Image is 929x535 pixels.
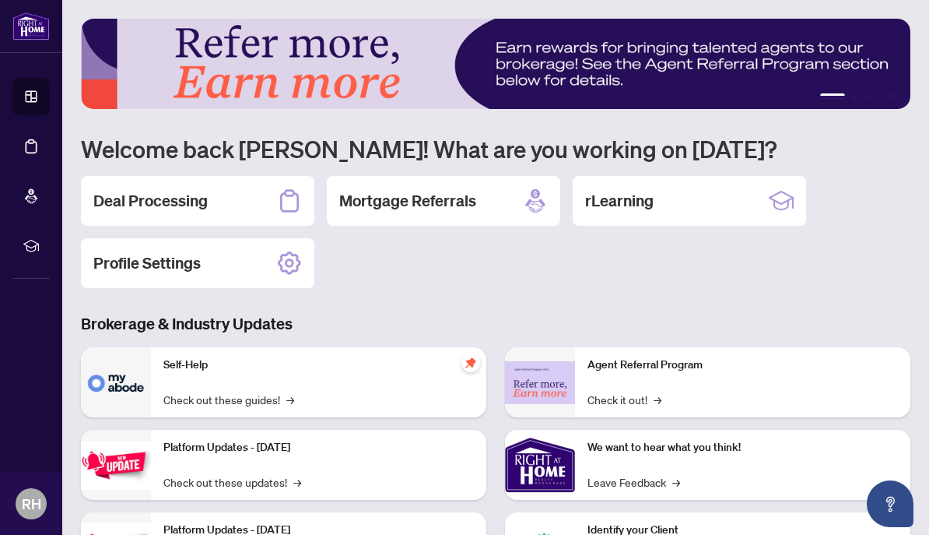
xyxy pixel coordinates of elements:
p: Platform Updates - [DATE] [163,439,474,456]
h2: Profile Settings [93,252,201,274]
a: Check it out!→ [587,391,661,408]
h3: Brokerage & Industry Updates [81,313,910,335]
img: logo [12,12,50,40]
p: Agent Referral Program [587,357,898,374]
img: Self-Help [81,347,151,417]
h1: Welcome back [PERSON_NAME]! What are you working on [DATE]? [81,134,910,164]
button: 3 [864,93,870,100]
span: → [654,391,661,408]
button: 2 [851,93,857,100]
p: We want to hear what you think! [587,439,898,456]
span: → [286,391,294,408]
span: RH [22,493,41,515]
img: We want to hear what you think! [505,430,575,500]
img: Agent Referral Program [505,361,575,404]
img: Slide 0 [81,19,910,109]
img: Platform Updates - July 21, 2025 [81,441,151,490]
button: Open asap [867,480,913,527]
span: pushpin [461,354,480,372]
h2: Deal Processing [93,190,208,212]
button: 1 [820,93,845,100]
a: Leave Feedback→ [587,473,680,491]
button: 4 [876,93,882,100]
h2: rLearning [585,190,654,212]
span: → [293,473,301,491]
span: → [672,473,680,491]
p: Self-Help [163,357,474,374]
h2: Mortgage Referrals [339,190,476,212]
a: Check out these updates!→ [163,473,301,491]
a: Check out these guides!→ [163,391,294,408]
button: 5 [889,93,895,100]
